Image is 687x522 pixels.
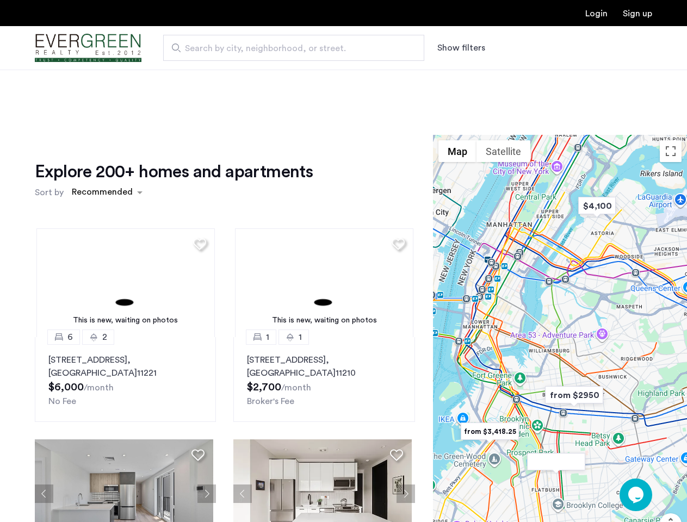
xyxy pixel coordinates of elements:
[281,383,311,392] sub: /month
[240,315,408,326] div: This is new, waiting on photos
[36,228,215,337] img: 1.gif
[247,382,281,393] span: $2,700
[585,9,608,18] a: Login
[48,382,84,393] span: $6,000
[36,228,215,337] a: This is new, waiting on photos
[35,28,141,69] img: logo
[233,484,252,503] button: Previous apartment
[42,315,209,326] div: This is new, waiting on photos
[541,383,608,407] div: from $2950
[35,337,216,422] a: 62[STREET_ADDRESS], [GEOGRAPHIC_DATA]11221No Fee
[438,140,476,162] button: Show street map
[476,140,530,162] button: Show satellite imagery
[235,228,413,337] a: This is new, waiting on photos
[67,331,73,344] span: 6
[35,484,53,503] button: Previous apartment
[163,35,424,61] input: Apartment Search
[523,450,590,474] div: from $1
[456,419,523,444] div: from $3,418.25
[299,331,302,344] span: 1
[397,484,415,503] button: Next apartment
[574,194,620,218] div: $4,100
[35,186,64,199] label: Sort by
[660,140,682,162] button: Toggle fullscreen view
[247,397,294,406] span: Broker's Fee
[233,337,414,422] a: 11[STREET_ADDRESS], [GEOGRAPHIC_DATA]11210Broker's Fee
[197,484,216,503] button: Next apartment
[48,397,76,406] span: No Fee
[247,353,401,380] p: [STREET_ADDRESS] 11210
[235,228,413,337] img: 1.gif
[35,28,141,69] a: Cazamio Logo
[66,183,148,202] ng-select: sort-apartment
[437,41,485,54] button: Show or hide filters
[35,161,313,183] h1: Explore 200+ homes and apartments
[70,185,133,201] div: Recommended
[266,331,269,344] span: 1
[185,42,394,55] span: Search by city, neighborhood, or street.
[48,353,202,380] p: [STREET_ADDRESS] 11221
[620,478,654,511] iframe: chat widget
[623,9,652,18] a: Registration
[84,383,114,392] sub: /month
[102,331,107,344] span: 2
